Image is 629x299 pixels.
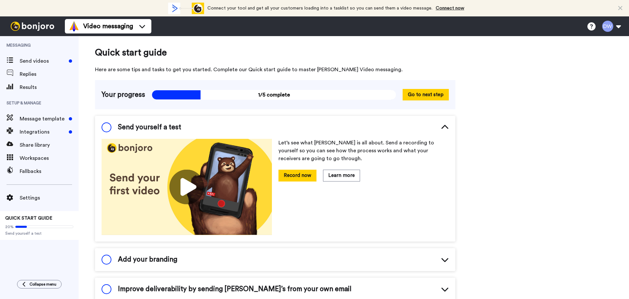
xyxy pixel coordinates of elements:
[95,66,455,74] span: Here are some tips and tasks to get you started. Complete our Quick start guide to master [PERSON...
[323,170,360,181] button: Learn more
[5,216,52,221] span: QUICK START GUIDE
[95,46,455,59] span: Quick start guide
[278,170,316,181] button: Record now
[152,90,396,100] span: 1/5 complete
[118,255,177,265] span: Add your branding
[5,224,14,229] span: 20%
[20,154,79,162] span: Workspaces
[118,122,181,132] span: Send yourself a test
[29,282,56,287] span: Collapse menu
[20,115,66,123] span: Message template
[20,70,79,78] span: Replies
[20,141,79,149] span: Share library
[20,167,79,175] span: Fallbacks
[20,83,79,91] span: Results
[83,22,133,31] span: Video messaging
[436,6,464,11] a: Connect now
[20,194,79,202] span: Settings
[278,139,449,162] p: Let’s see what [PERSON_NAME] is all about. Send a recording to yourself so you can see how the pr...
[69,21,79,32] img: vm-color.svg
[403,89,449,100] button: Go to next step
[20,57,66,65] span: Send videos
[17,280,62,288] button: Collapse menu
[168,3,204,14] div: animation
[5,231,73,236] span: Send yourself a test
[102,90,145,100] span: Your progress
[102,139,272,235] img: 178eb3909c0dc23ce44563bdb6dc2c11.jpg
[8,22,57,31] img: bj-logo-header-white.svg
[20,128,66,136] span: Integrations
[118,284,352,294] span: Improve deliverability by sending [PERSON_NAME]’s from your own email
[207,6,432,11] span: Connect your tool and get all your customers loading into a tasklist so you can send them a video...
